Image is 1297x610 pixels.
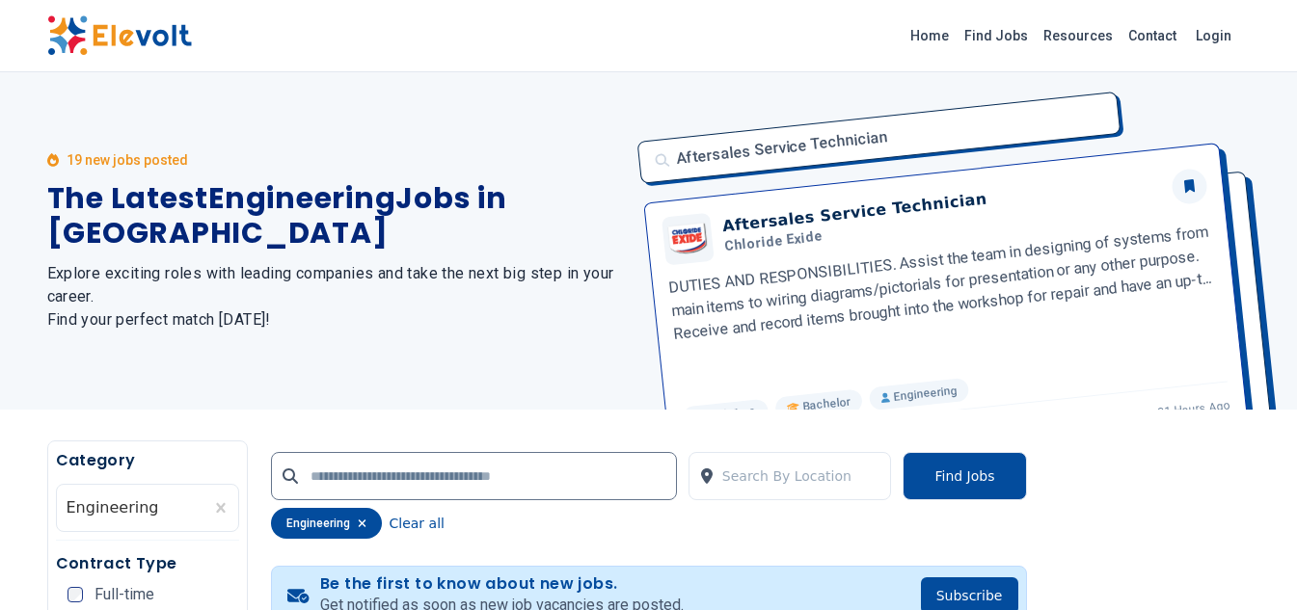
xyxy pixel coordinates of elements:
h5: Category [56,449,239,472]
h4: Be the first to know about new jobs. [320,574,684,594]
h5: Contract Type [56,552,239,575]
span: Full-time [95,587,154,602]
p: 19 new jobs posted [67,150,188,170]
div: engineering [271,508,382,539]
img: Elevolt [47,15,192,56]
h2: Explore exciting roles with leading companies and take the next big step in your career. Find you... [47,262,626,332]
button: Find Jobs [903,452,1026,500]
a: Find Jobs [957,20,1036,51]
a: Home [903,20,957,51]
a: Login [1184,16,1243,55]
h1: The Latest Engineering Jobs in [GEOGRAPHIC_DATA] [47,181,626,251]
a: Resources [1036,20,1121,51]
a: Contact [1121,20,1184,51]
button: Clear all [390,508,445,539]
input: Full-time [68,587,83,602]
